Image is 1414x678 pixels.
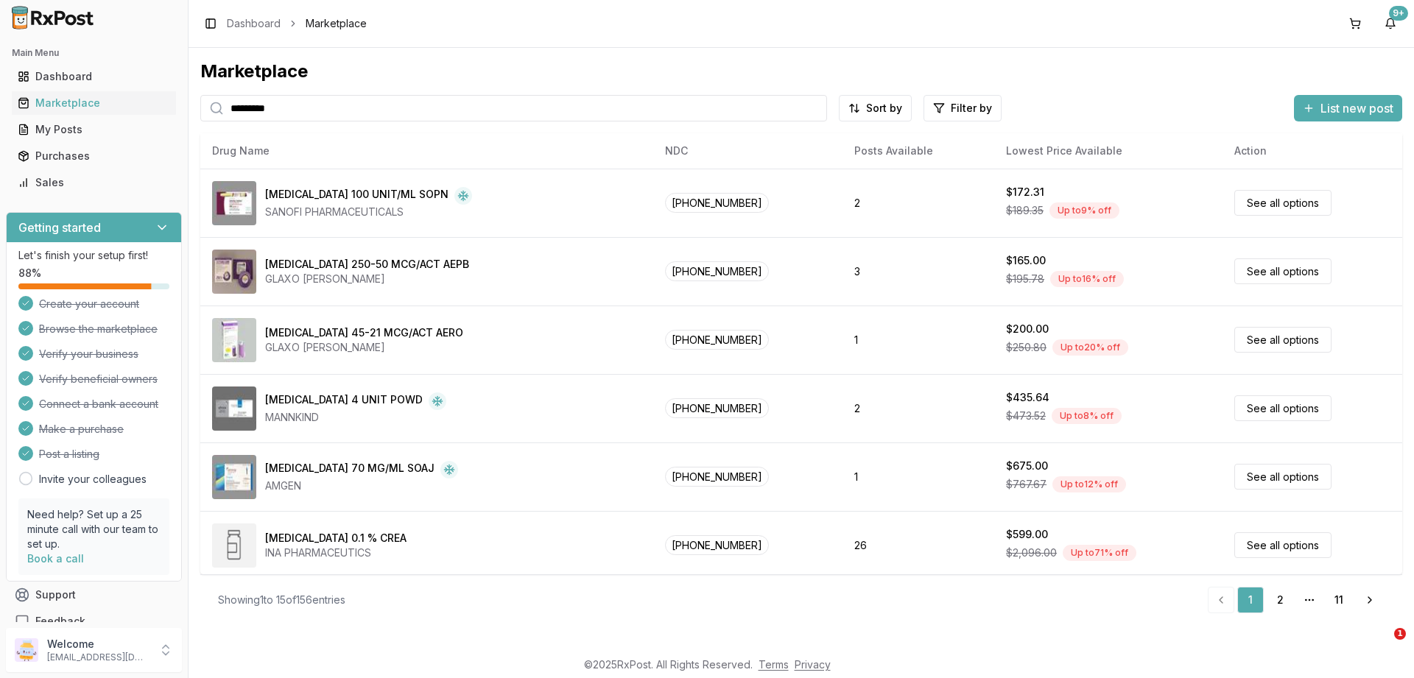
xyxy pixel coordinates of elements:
[1234,464,1332,490] a: See all options
[1006,272,1044,286] span: $195.78
[6,6,100,29] img: RxPost Logo
[265,325,463,340] div: [MEDICAL_DATA] 45-21 MCG/ACT AERO
[951,101,992,116] span: Filter by
[265,531,407,545] div: [MEDICAL_DATA] 0.1 % CREA
[12,143,176,169] a: Purchases
[39,397,158,412] span: Connect a bank account
[6,91,182,115] button: Marketplace
[6,171,182,194] button: Sales
[212,455,256,499] img: Aimovig 70 MG/ML SOAJ
[39,322,158,336] span: Browse the marketplace
[47,637,150,651] p: Welcome
[227,16,281,31] a: Dashboard
[6,144,182,168] button: Purchases
[1052,408,1122,424] div: Up to 8 % off
[200,60,1402,83] div: Marketplace
[12,90,176,116] a: Marketplace
[265,257,469,272] div: [MEDICAL_DATA] 250-50 MCG/ACT AEPB
[212,181,256,225] img: Admelog SoloStar 100 UNIT/ML SOPN
[1223,133,1402,169] th: Action
[665,193,769,213] span: [PHONE_NUMBER]
[1006,203,1044,218] span: $189.35
[1006,527,1048,542] div: $599.00
[1364,628,1399,663] iframe: Intercom live chat
[227,16,367,31] nav: breadcrumb
[843,169,994,237] td: 2
[39,297,139,311] span: Create your account
[1237,587,1264,613] a: 1
[39,472,147,487] a: Invite your colleagues
[265,187,449,205] div: [MEDICAL_DATA] 100 UNIT/ML SOPN
[665,467,769,487] span: [PHONE_NUMBER]
[843,237,994,306] td: 3
[6,118,182,141] button: My Posts
[18,149,170,163] div: Purchases
[1394,628,1406,640] span: 1
[200,133,653,169] th: Drug Name
[1234,327,1332,353] a: See all options
[1049,202,1119,219] div: Up to 9 % off
[212,250,256,294] img: Advair Diskus 250-50 MCG/ACT AEPB
[12,116,176,143] a: My Posts
[1050,271,1124,287] div: Up to 16 % off
[306,16,367,31] span: Marketplace
[47,651,150,663] p: [EMAIL_ADDRESS][DOMAIN_NAME]
[1294,95,1402,121] button: List new post
[1208,587,1385,613] nav: pagination
[1234,190,1332,216] a: See all options
[218,593,345,607] div: Showing 1 to 15 of 156 entries
[1006,390,1049,405] div: $435.64
[18,122,170,137] div: My Posts
[27,507,161,551] p: Need help? Set up a 25 minute call with our team to set up.
[265,479,458,493] div: AMGEN
[212,523,256,568] img: Amcinonide 0.1 % CREA
[265,392,423,410] div: [MEDICAL_DATA] 4 UNIT POWD
[265,545,407,560] div: INA PHARMACEUTICS
[1267,587,1293,613] a: 2
[18,266,41,280] span: 88 %
[1006,545,1057,560] span: $2,096.00
[1006,322,1049,336] div: $200.00
[843,442,994,511] td: 1
[18,248,169,263] p: Let's finish your setup first!
[839,95,912,121] button: Sort by
[27,552,84,565] a: Book a call
[759,658,789,671] a: Terms
[18,175,170,190] div: Sales
[665,330,769,350] span: [PHONE_NUMBER]
[1006,340,1047,355] span: $250.80
[212,318,256,362] img: Advair HFA 45-21 MCG/ACT AERO
[665,261,769,281] span: [PHONE_NUMBER]
[1234,532,1332,558] a: See all options
[1006,185,1044,199] div: $172.31
[1006,253,1046,268] div: $165.00
[1379,12,1402,35] button: 9+
[1355,587,1385,613] a: Go to next page
[924,95,1002,121] button: Filter by
[6,582,182,608] button: Support
[12,169,176,196] a: Sales
[1006,459,1048,473] div: $675.00
[18,219,101,236] h3: Getting started
[795,658,831,671] a: Privacy
[265,340,463,355] div: GLAXO [PERSON_NAME]
[39,447,99,462] span: Post a listing
[265,205,472,219] div: SANOFI PHARMACEUTICALS
[1006,409,1046,423] span: $473.52
[1294,102,1402,117] a: List new post
[212,386,256,431] img: Afrezza 4 UNIT POWD
[665,535,769,555] span: [PHONE_NUMBER]
[265,272,469,286] div: GLAXO [PERSON_NAME]
[843,133,994,169] th: Posts Available
[1052,476,1126,492] div: Up to 12 % off
[665,398,769,418] span: [PHONE_NUMBER]
[1326,587,1352,613] a: 11
[1234,395,1332,421] a: See all options
[12,63,176,90] a: Dashboard
[6,65,182,88] button: Dashboard
[18,69,170,84] div: Dashboard
[994,133,1223,169] th: Lowest Price Available
[843,511,994,579] td: 26
[1234,258,1332,284] a: See all options
[39,347,138,361] span: Verify your business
